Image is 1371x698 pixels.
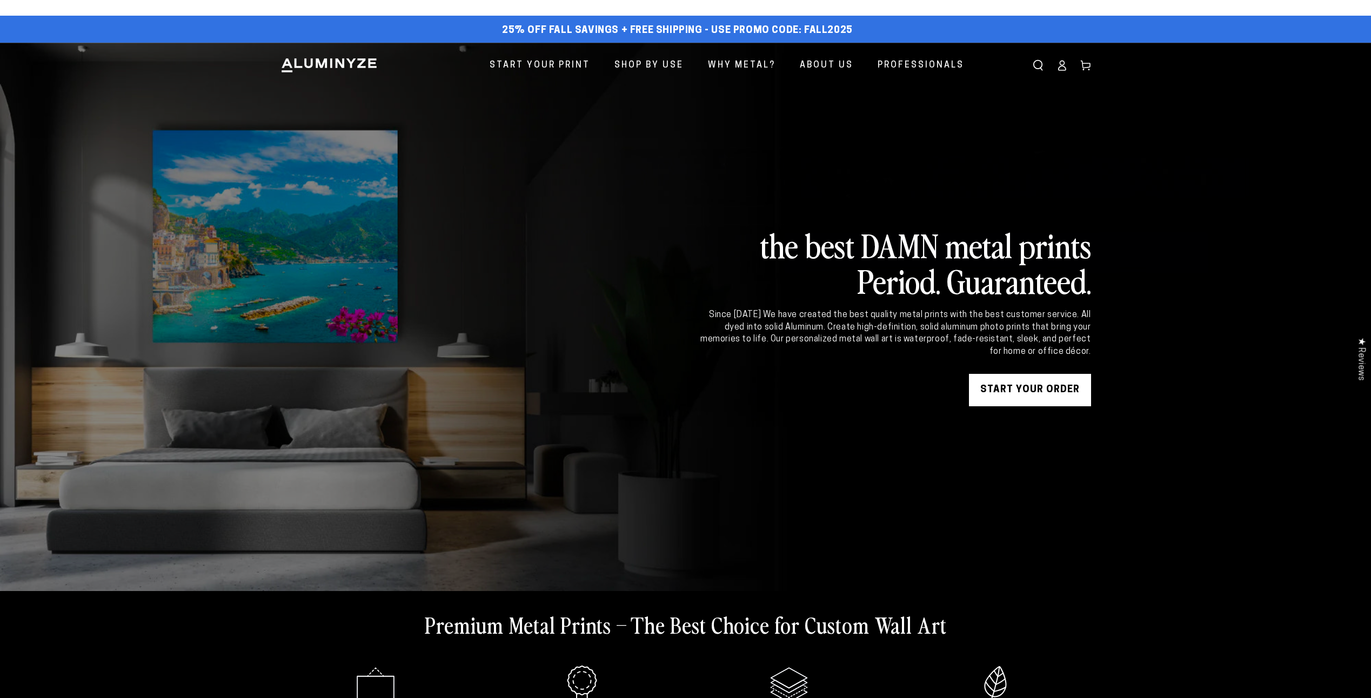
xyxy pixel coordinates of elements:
[481,51,598,80] a: Start Your Print
[800,58,853,73] span: About Us
[878,58,964,73] span: Professionals
[708,58,775,73] span: Why Metal?
[1026,53,1050,77] summary: Search our site
[700,51,784,80] a: Why Metal?
[969,374,1091,406] a: START YOUR Order
[490,58,590,73] span: Start Your Print
[280,57,378,73] img: Aluminyze
[1350,329,1371,389] div: Click to open Judge.me floating reviews tab
[502,25,853,37] span: 25% off FALL Savings + Free Shipping - Use Promo Code: FALL2025
[614,58,684,73] span: Shop By Use
[699,227,1091,298] h2: the best DAMN metal prints Period. Guaranteed.
[870,51,972,80] a: Professionals
[792,51,861,80] a: About Us
[606,51,692,80] a: Shop By Use
[699,309,1091,358] div: Since [DATE] We have created the best quality metal prints with the best customer service. All dy...
[425,610,947,639] h2: Premium Metal Prints – The Best Choice for Custom Wall Art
